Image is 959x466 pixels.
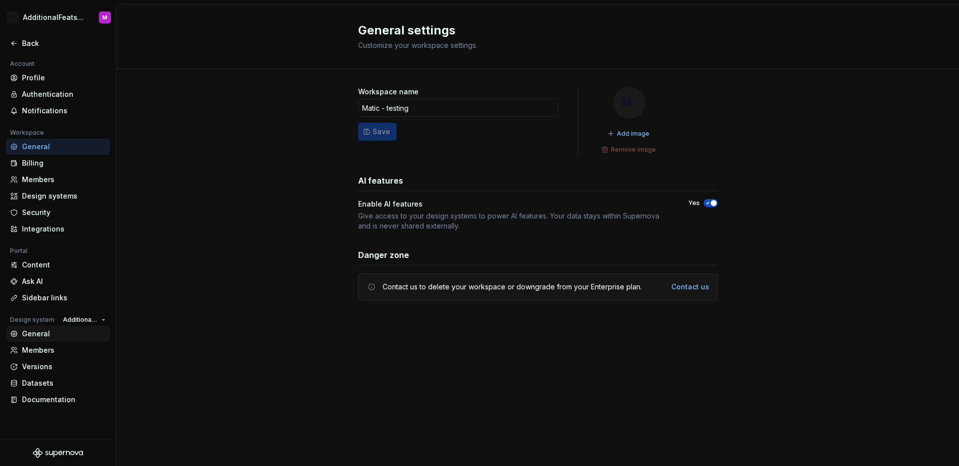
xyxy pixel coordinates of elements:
a: Notifications [6,103,110,119]
div: Back [22,38,106,48]
span: Customize your workspace settings. [358,41,478,49]
span: AdditionalFeatsTest [63,316,97,324]
a: Members [6,342,110,358]
div: Portal [6,245,31,257]
div: Integrations [22,224,106,234]
button: Add image [604,127,654,141]
a: Versions [6,359,110,375]
div: Sidebar links [22,293,106,303]
a: Authentication [6,86,110,102]
a: Security [6,205,110,221]
a: Members [6,172,110,188]
div: M [102,13,107,21]
div: Profile [22,73,106,83]
div: Members [22,175,106,185]
a: Sidebar links [6,290,110,306]
a: Billing [6,155,110,171]
div: Billing [22,158,106,168]
h3: AI features [358,175,403,187]
h3: Danger zone [358,249,409,261]
div: Versions [22,362,106,372]
div: Datasets [22,378,106,388]
div: Enable AI features [358,199,670,209]
a: General [6,139,110,155]
div: Notifications [22,106,106,116]
div: Content [22,260,106,270]
a: Back [6,35,110,51]
div: Ask AI [22,276,106,286]
div: Contact us to delete your workspace or downgrade from your Enterprise plan. [383,282,642,292]
div: M- [613,87,645,119]
div: Give access to your design systems to power AI features. Your data stays within Supernova and is ... [358,211,670,231]
div: Design systems [22,191,106,201]
div: General [22,142,106,152]
a: Integrations [6,221,110,237]
div: Authentication [22,89,106,99]
div: General [22,329,106,339]
div: AdditionalFeatsTest [23,12,87,22]
svg: Supernova Logo [33,448,83,458]
a: Documentation [6,392,110,408]
div: M- [7,11,19,23]
div: Security [22,208,106,218]
div: Documentation [22,395,106,405]
a: Profile [6,70,110,86]
span: Add image [617,130,649,138]
a: Contact us [671,282,709,292]
button: M-AdditionalFeatsTestM [2,6,114,28]
a: General [6,326,110,342]
div: Workspace [6,127,48,139]
label: Workspace name [358,87,419,97]
a: Ask AI [6,273,110,289]
h2: General settings [358,22,706,38]
div: Account [6,58,38,70]
div: Design system [6,314,58,326]
a: Datasets [6,375,110,391]
a: Content [6,257,110,273]
label: Yes [688,199,700,207]
a: Design systems [6,188,110,204]
div: Members [22,345,106,355]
